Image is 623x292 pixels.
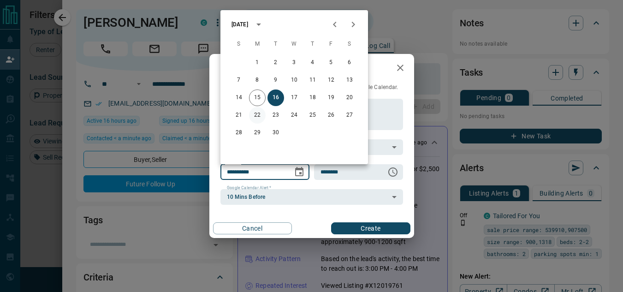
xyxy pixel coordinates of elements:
label: Time [320,160,332,166]
button: 1 [249,54,266,71]
h2: New Task [209,54,271,83]
button: 25 [304,107,321,124]
button: Choose date, selected date is Sep 16, 2025 [290,163,309,181]
span: Wednesday [286,35,303,54]
button: 28 [231,125,247,141]
span: Monday [249,35,266,54]
button: 12 [323,72,339,89]
label: Date [227,160,238,166]
button: 4 [304,54,321,71]
button: 10 [286,72,303,89]
button: 11 [304,72,321,89]
button: 26 [323,107,339,124]
button: 7 [231,72,247,89]
div: [DATE] [231,20,248,29]
button: 22 [249,107,266,124]
button: 24 [286,107,303,124]
button: 23 [267,107,284,124]
span: Thursday [304,35,321,54]
button: 2 [267,54,284,71]
button: 8 [249,72,266,89]
button: 27 [341,107,358,124]
span: Tuesday [267,35,284,54]
button: 15 [249,89,266,106]
span: Friday [323,35,339,54]
button: Next month [344,15,362,34]
button: 18 [304,89,321,106]
button: 30 [267,125,284,141]
button: 14 [231,89,247,106]
label: Google Calendar Alert [227,185,271,191]
button: 9 [267,72,284,89]
button: 29 [249,125,266,141]
button: 13 [341,72,358,89]
button: 20 [341,89,358,106]
span: Sunday [231,35,247,54]
button: 17 [286,89,303,106]
button: 6 [341,54,358,71]
button: 19 [323,89,339,106]
button: Previous month [326,15,344,34]
button: Create [331,222,410,234]
button: 5 [323,54,339,71]
button: Choose time, selected time is 6:00 AM [384,163,402,181]
div: 10 Mins Before [220,189,403,205]
span: Saturday [341,35,358,54]
button: 16 [267,89,284,106]
button: 3 [286,54,303,71]
button: calendar view is open, switch to year view [251,17,267,32]
button: Cancel [213,222,292,234]
button: 21 [231,107,247,124]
